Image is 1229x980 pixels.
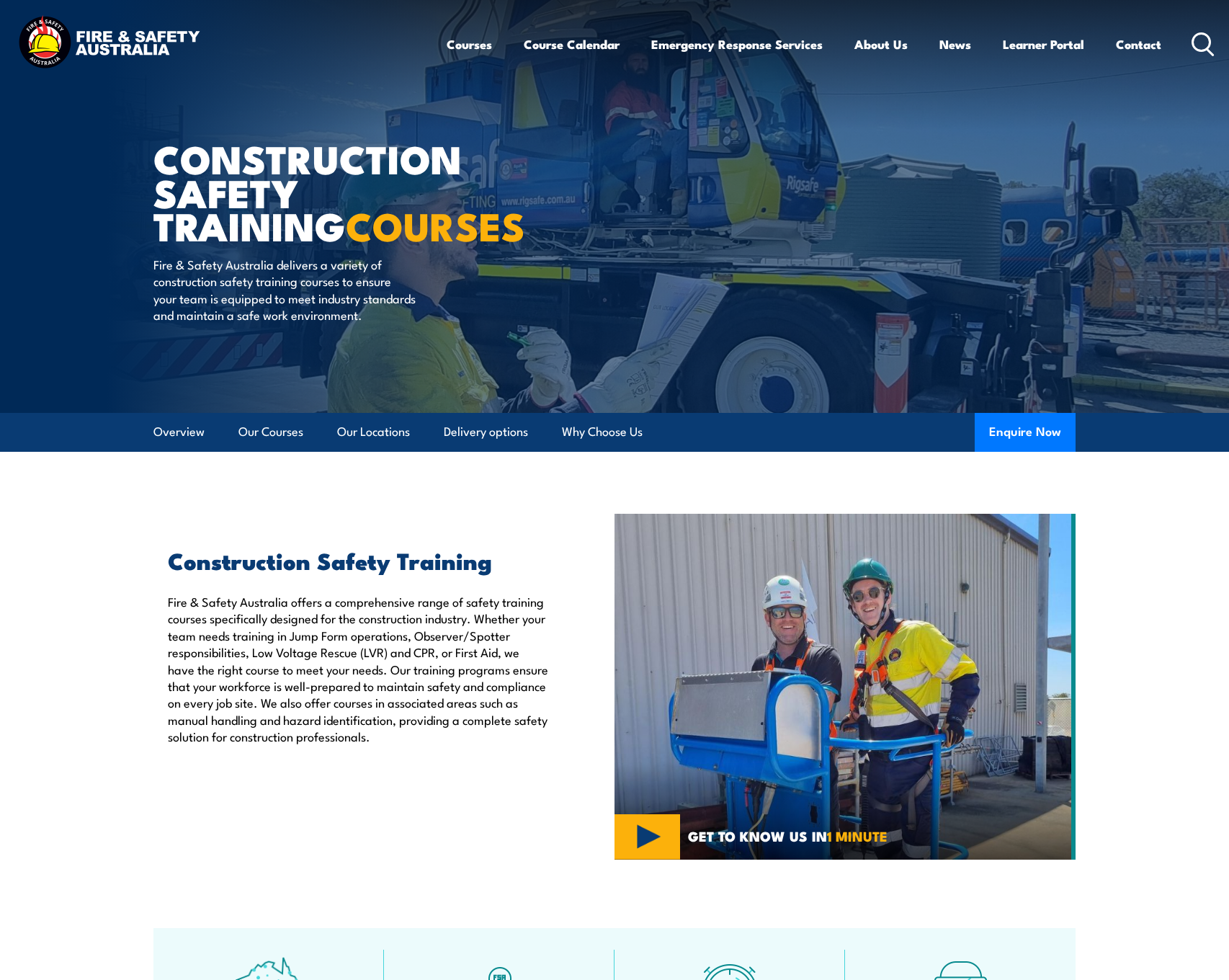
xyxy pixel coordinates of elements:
p: Fire & Safety Australia delivers a variety of construction safety training courses to ensure your... [153,256,416,324]
h1: CONSTRUCTION SAFETY TRAINING [153,141,509,242]
a: Contact [1116,25,1161,63]
strong: 1 MINUTE [827,825,888,846]
a: Learner Portal [1003,25,1084,63]
a: Emergency Response Services [651,25,823,63]
button: Enquire Now [975,413,1076,452]
a: About Us [854,25,908,63]
a: Our Courses [238,413,303,451]
span: GET TO KNOW US IN [688,829,888,842]
p: Fire & Safety Australia offers a comprehensive range of safety training courses specifically desi... [168,593,548,745]
a: Our Locations [337,413,410,451]
a: Overview [153,413,205,451]
a: Why Choose Us [562,413,643,451]
a: News [939,25,971,63]
h2: Construction Safety Training [168,550,548,570]
a: Courses [447,25,492,63]
img: CONSTRUCTION SAFETY TRAINING COURSES [614,514,1076,860]
a: Delivery options [444,413,528,451]
strong: COURSES [346,195,525,254]
a: Course Calendar [524,25,620,63]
